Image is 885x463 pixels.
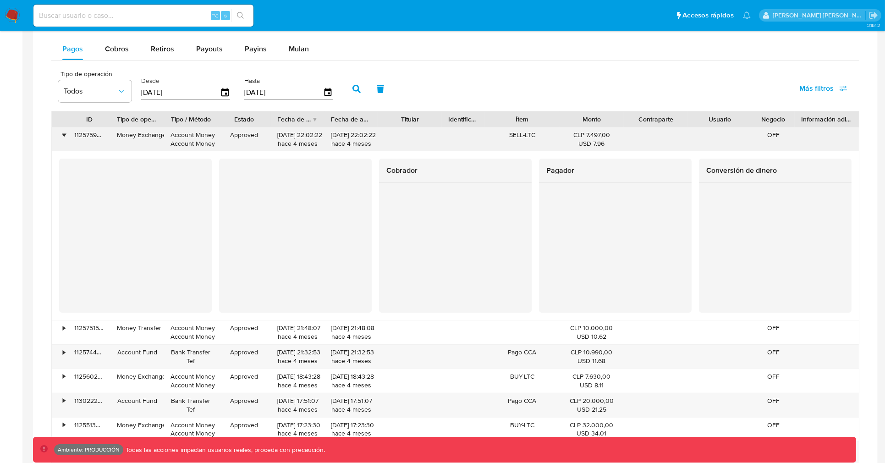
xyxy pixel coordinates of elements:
[33,10,253,22] input: Buscar usuario o caso...
[743,11,751,19] a: Notificaciones
[123,446,325,454] p: Todas las acciones impactan usuarios reales, proceda con precaución.
[867,22,880,29] span: 3.161.2
[682,11,734,20] span: Accesos rápidos
[869,11,878,20] a: Salir
[231,9,250,22] button: search-icon
[773,11,866,20] p: mauro.ibarra@mercadolibre.com
[224,11,227,20] span: s
[58,448,120,452] p: Ambiente: PRODUCCIÓN
[212,11,219,20] span: ⌥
